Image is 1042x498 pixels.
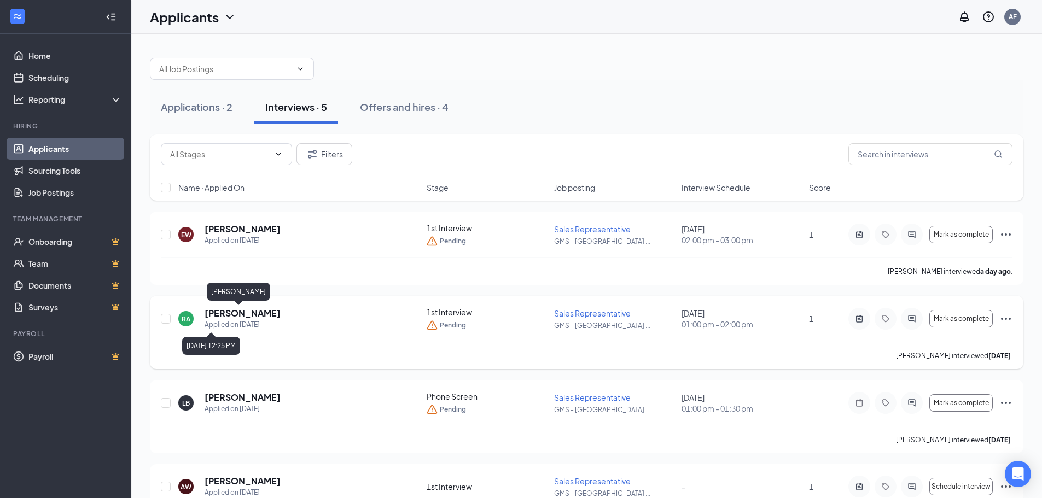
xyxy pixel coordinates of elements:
div: Open Intercom Messenger [1005,461,1031,487]
svg: Ellipses [999,396,1012,409]
p: [PERSON_NAME] interviewed . [896,351,1012,360]
svg: Ellipses [999,480,1012,493]
div: [PERSON_NAME] [207,283,270,301]
a: Sourcing Tools [28,160,122,181]
button: Schedule interview [929,478,993,495]
div: RA [182,314,190,324]
h5: [PERSON_NAME] [205,307,281,319]
div: Applications · 2 [161,100,232,114]
h1: Applicants [150,8,219,26]
p: GMS - [GEOGRAPHIC_DATA] ... [554,321,675,330]
span: 01:00 pm - 01:30 pm [682,403,802,414]
span: 1 [809,230,813,239]
span: Pending [440,404,466,415]
span: Sales Representative [554,308,631,318]
svg: Warning [427,236,438,247]
div: Applied on [DATE] [205,319,281,330]
svg: Analysis [13,94,24,105]
span: Job posting [554,182,595,193]
svg: ChevronDown [274,150,283,159]
svg: Ellipses [999,312,1012,325]
b: [DATE] [988,436,1011,444]
div: 1st Interview [427,222,548,233]
div: Team Management [13,214,120,224]
div: LB [182,399,190,408]
span: 02:00 pm - 03:00 pm [682,235,802,245]
input: All Stages [170,148,270,160]
div: 1st Interview [427,307,548,318]
button: Mark as complete [929,394,993,412]
svg: ActiveChat [905,399,918,407]
span: Pending [440,236,466,247]
span: Mark as complete [934,315,989,323]
div: [DATE] 12:25 PM [182,337,240,355]
span: Sales Representative [554,392,631,402]
svg: ChevronDown [223,10,236,24]
svg: ActiveNote [853,482,866,491]
p: GMS - [GEOGRAPHIC_DATA] ... [554,489,675,498]
p: GMS - [GEOGRAPHIC_DATA] ... [554,237,675,246]
p: GMS - [GEOGRAPHIC_DATA] ... [554,405,675,414]
span: Score [809,182,831,193]
button: Filter Filters [296,143,352,165]
span: 1 [809,482,813,491]
div: Reporting [28,94,123,105]
span: - [682,482,685,491]
div: Applied on [DATE] [205,235,281,246]
span: Name · Applied On [178,182,245,193]
button: Mark as complete [929,310,993,327]
a: Scheduling [28,67,122,89]
div: [DATE] [682,308,802,330]
h5: [PERSON_NAME] [205,475,281,487]
a: Applicants [28,138,122,160]
b: a day ago [980,267,1011,276]
div: Phone Screen [427,391,548,402]
svg: Notifications [958,10,971,24]
svg: Ellipses [999,228,1012,241]
div: 1st Interview [427,481,548,492]
span: 01:00 pm - 02:00 pm [682,319,802,330]
a: OnboardingCrown [28,231,122,253]
svg: ActiveChat [905,314,918,323]
div: AW [181,482,191,491]
span: 1 [809,314,813,324]
div: Offers and hires · 4 [360,100,449,114]
h5: [PERSON_NAME] [205,391,281,403]
b: [DATE] [988,351,1011,360]
span: Pending [440,320,466,331]
svg: Tag [879,482,892,491]
input: All Job Postings [159,63,292,75]
input: Search in interviews [848,143,1012,165]
a: Home [28,45,122,67]
div: Applied on [DATE] [205,403,281,414]
div: AF [1009,12,1017,21]
svg: Note [853,399,866,407]
button: Mark as complete [929,226,993,243]
svg: MagnifyingGlass [994,150,1003,159]
svg: Collapse [106,11,117,22]
span: Interview Schedule [682,182,750,193]
svg: ActiveChat [905,230,918,239]
div: Interviews · 5 [265,100,327,114]
span: Schedule interview [932,483,991,490]
a: SurveysCrown [28,296,122,318]
div: [DATE] [682,392,802,414]
svg: Tag [879,399,892,407]
div: EW [181,230,191,239]
div: Hiring [13,121,120,131]
span: Sales Representative [554,224,631,234]
svg: Warning [427,320,438,331]
span: Sales Representative [554,476,631,486]
a: PayrollCrown [28,345,122,367]
svg: ActiveNote [853,230,866,239]
p: [PERSON_NAME] interviewed . [896,435,1012,444]
span: Stage [427,182,449,193]
svg: ActiveNote [853,314,866,323]
svg: Warning [427,404,438,415]
svg: Tag [879,314,892,323]
svg: ChevronDown [296,65,305,73]
a: Job Postings [28,181,122,203]
svg: QuestionInfo [982,10,995,24]
svg: Tag [879,230,892,239]
span: Mark as complete [934,399,989,407]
